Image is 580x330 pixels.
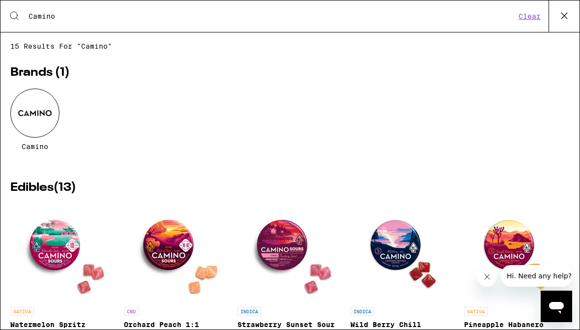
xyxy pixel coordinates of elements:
[464,307,488,316] p: SATIVA
[541,291,572,322] iframe: Button to launch messaging window
[237,307,261,316] p: INDICA
[501,265,572,287] iframe: Message from company
[10,182,570,194] h2: Edibles ( 13 )
[516,12,544,21] button: Clear
[350,307,374,316] p: INDICA
[468,204,566,302] img: Camino - Pineapple Habanero Uplifting Gummies
[124,307,139,316] p: CBD
[10,307,34,316] p: SATIVA
[10,67,570,79] h2: Brands ( 1 )
[22,143,48,150] span: Camino
[354,204,453,302] img: Camino - Wild Berry Chill Gummies
[14,204,112,302] img: Camino - Watermelon Spritz Uplifting Sour Gummies
[10,42,570,50] span: 15 results for "Camino"
[241,204,339,302] img: Camino - Strawberry Sunset Sour Gummies
[477,267,497,287] iframe: Close message
[127,204,226,302] img: Camino - Orchard Peach 1:1 Balance Sours Gummies
[28,12,516,21] input: Search for products & categories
